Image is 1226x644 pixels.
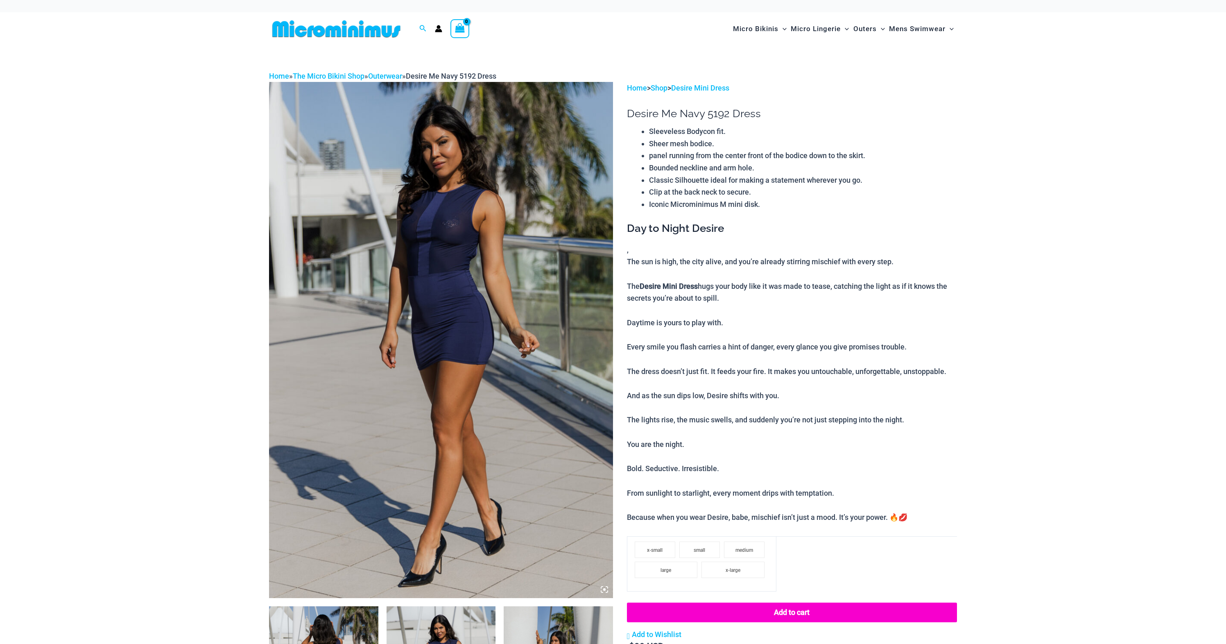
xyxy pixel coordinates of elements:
img: MM SHOP LOGO FLAT [269,20,404,38]
a: Home [269,72,289,80]
span: Micro Bikinis [733,18,778,39]
span: x-large [726,567,740,573]
li: x-small [635,542,675,558]
li: Sheer mesh bodice. [649,138,957,150]
span: Menu Toggle [841,18,849,39]
li: small [679,542,720,558]
span: Menu Toggle [778,18,787,39]
li: x-large [701,562,765,578]
span: » » » [269,72,496,80]
span: Desire Me Navy 5192 Dress [406,72,496,80]
button: Add to cart [627,603,957,622]
li: panel running from the center front of the bodice down to the skirt. [649,150,957,162]
a: Mens SwimwearMenu ToggleMenu Toggle [887,16,956,41]
span: large [661,567,671,573]
img: Desire Me Navy 5192 Dress [269,82,613,598]
p: > > [627,82,957,94]
p: The sun is high, the city alive, and you’re already stirring mischief with every step. The hugs y... [627,256,957,523]
a: Desire Mini Dress [671,84,729,92]
span: small [694,547,705,553]
span: Outers [853,18,877,39]
a: Micro LingerieMenu ToggleMenu Toggle [789,16,851,41]
li: large [635,562,698,578]
h3: Day to Night Desire [627,222,957,236]
span: Menu Toggle [877,18,885,39]
span: Menu Toggle [946,18,954,39]
a: Outerwear [368,72,402,80]
a: OutersMenu ToggleMenu Toggle [851,16,887,41]
li: Sleeveless Bodycon fit. [649,125,957,138]
span: medium [735,547,753,553]
a: Search icon link [419,24,427,34]
div: , [627,222,957,524]
a: Add to Wishlist [627,628,681,641]
li: Bounded neckline and arm hole. [649,162,957,174]
a: Account icon link [435,25,442,32]
li: medium [724,542,765,558]
a: Micro BikinisMenu ToggleMenu Toggle [731,16,789,41]
li: Clip at the back neck to secure. [649,186,957,198]
a: The Micro Bikini Shop [293,72,364,80]
h1: Desire Me Navy 5192 Dress [627,107,957,120]
a: Shop [651,84,667,92]
li: Classic Silhouette ideal for making a statement wherever you go. [649,174,957,186]
a: View Shopping Cart, empty [450,19,469,38]
a: Home [627,84,647,92]
li: Iconic Microminimus M mini disk. [649,198,957,211]
span: Add to Wishlist [632,630,681,639]
span: Micro Lingerie [791,18,841,39]
nav: Site Navigation [730,15,957,43]
span: Mens Swimwear [889,18,946,39]
b: Desire Mini Dress [640,282,698,290]
span: x-small [647,547,663,553]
